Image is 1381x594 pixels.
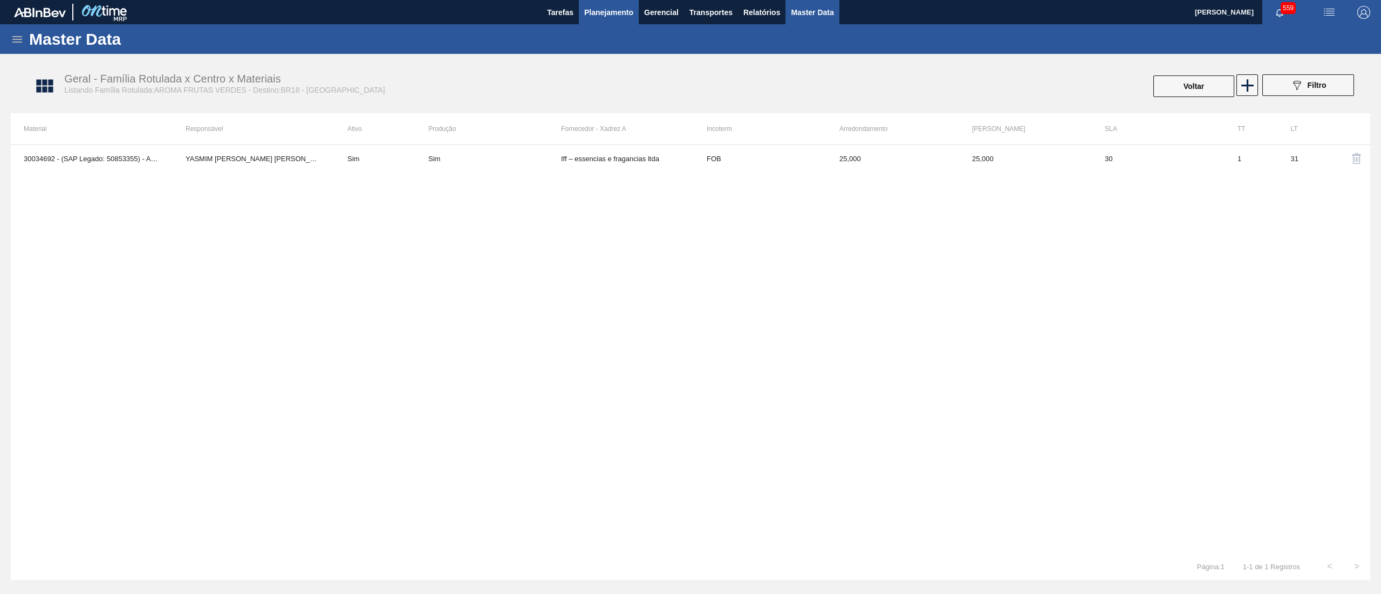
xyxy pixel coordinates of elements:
img: delete-icon [1350,152,1363,165]
button: < [1316,553,1343,580]
td: 25 [826,145,959,172]
button: > [1343,553,1370,580]
div: Nova Família Rotulada x Centro x Material [1235,74,1257,98]
div: Filtrar Família Rotulada x Centro x Material [1257,74,1359,98]
td: 30034692 - (SAP Legado: 50853355) - AROMA FRUTAS VERDES 25KG [11,145,173,172]
span: Transportes [689,6,733,19]
th: Arredondamento [826,113,959,144]
td: FOB [694,145,826,172]
img: userActions [1323,6,1336,19]
span: Geral - Família Rotulada x Centro x Materiais [64,73,281,85]
img: TNhmsLtSVTkK8tSr43FrP2fwEKptu5GPRR3wAAAABJRU5ErkJggg== [14,8,66,17]
span: Página : 1 [1197,563,1225,571]
th: Ativo [334,113,428,144]
button: Voltar [1153,75,1234,97]
td: Sim [334,145,428,172]
button: Filtro [1262,74,1354,96]
td: 30 [1092,145,1225,172]
td: 31 [1277,145,1330,172]
th: Fornecedor - Xadrez A [561,113,694,144]
span: 559 [1281,2,1296,14]
span: 1 - 1 de 1 Registros [1241,563,1300,571]
span: Relatórios [743,6,780,19]
button: delete-icon [1344,146,1370,171]
h1: Master Data [29,33,221,45]
button: Notificações [1262,5,1297,20]
th: Responsável [173,113,334,144]
span: Listando Família Rotulada:AROMA FRUTAS VERDES - Destino:BR18 - [GEOGRAPHIC_DATA] [64,86,385,94]
th: Incoterm [694,113,826,144]
td: Iff – essencias e fragancias ltda [561,145,694,172]
span: Master Data [791,6,833,19]
img: Logout [1357,6,1370,19]
span: Gerencial [644,6,679,19]
td: 1 [1225,145,1277,172]
div: Excluir Material [1344,146,1357,171]
th: SLA [1092,113,1225,144]
span: Planejamento [584,6,633,19]
span: Filtro [1308,81,1327,89]
th: Material [11,113,173,144]
th: [PERSON_NAME] [959,113,1092,144]
div: Voltar Para Família Rotulada x Centro [1152,74,1235,98]
div: Material sem Data de Descontinuação [428,155,561,163]
td: 25 [959,145,1092,172]
td: YASMIM FERREIRA DA SILVA [173,145,334,172]
div: Sim [428,155,440,163]
span: Tarefas [547,6,573,19]
th: TT [1225,113,1277,144]
th: LT [1277,113,1330,144]
th: Produção [428,113,561,144]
